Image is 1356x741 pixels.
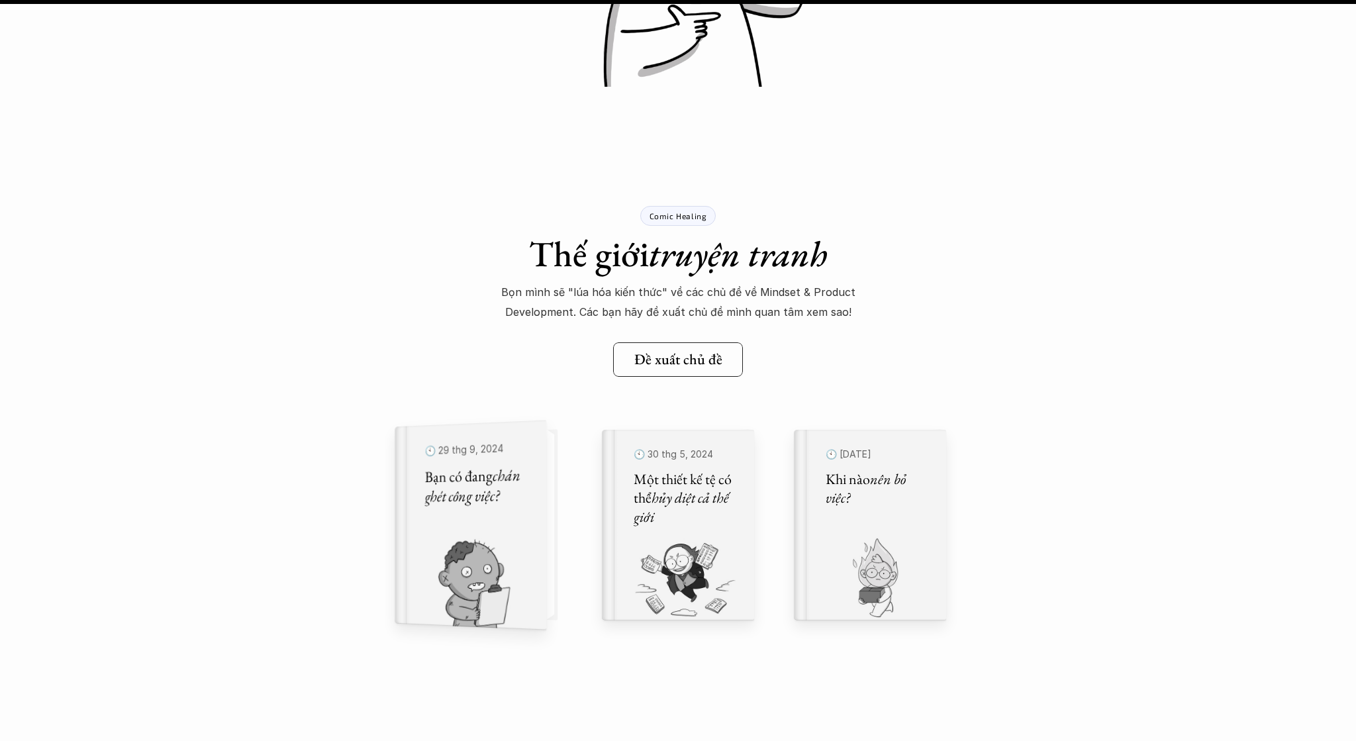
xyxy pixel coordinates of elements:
p: 🕙 [DATE] [826,446,930,464]
em: chán ghét công việc? [425,464,524,507]
a: 🕙 30 thg 5, 2024Một thiết kế tệ có thểhủy diệt cả thế giới [602,430,754,620]
h1: Thế giới [529,232,828,275]
em: truyện tranh [649,230,828,277]
a: Đề xuất chủ đề [613,342,743,377]
a: 🕙 29 thg 9, 2024Bạn có đangchán ghét công việc? [410,430,562,620]
h5: Bạn có đang [425,465,530,507]
p: 🕙 29 thg 9, 2024 [425,438,530,460]
h5: Đề xuất chủ đề [634,351,722,368]
p: Comic Healing [650,211,707,221]
em: hủy diệt cả thế giới [634,488,731,526]
p: Bọn mình sẽ "lúa hóa kiến thức" về các chủ đề về Mindset & Product Development. Các bạn hãy đề xu... [479,282,877,322]
p: 🕙 30 thg 5, 2024 [634,446,738,464]
h5: Một thiết kế tệ có thể [634,469,738,526]
a: 🕙 [DATE]Khi nàonên bỏ việc? [794,430,946,620]
h5: Khi nào [826,469,930,507]
em: nên bỏ việc? [826,469,908,507]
